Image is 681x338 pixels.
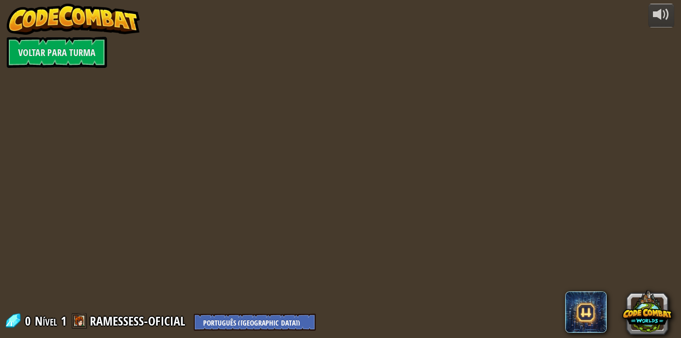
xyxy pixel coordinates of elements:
[61,313,66,329] span: 1
[90,313,189,329] a: RAMESSESS-OFICIAL
[7,4,140,35] img: CodeCombat - Learn how to code by playing a game
[7,37,107,68] a: Voltar para Turma
[648,4,674,28] button: Ajuste o volume
[25,313,34,329] span: 0
[35,313,57,330] span: Nível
